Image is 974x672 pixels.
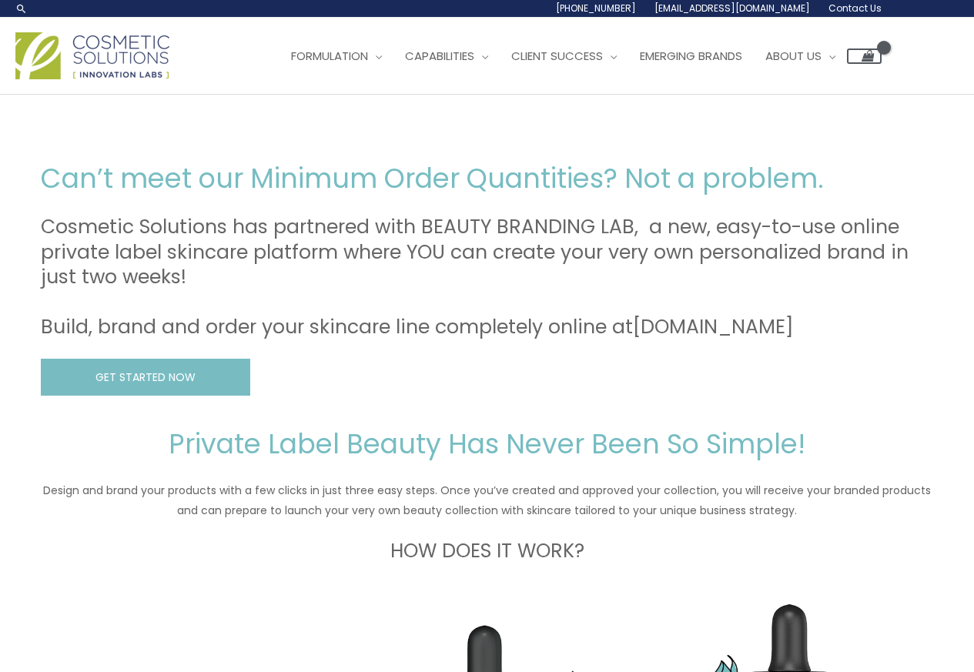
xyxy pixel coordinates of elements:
h2: Private Label Beauty Has Never Been So Simple! [41,426,934,462]
nav: Site Navigation [268,33,882,79]
p: Design and brand your products with a few clicks in just three easy steps. Once you’ve created an... [41,480,934,520]
a: Formulation [279,33,393,79]
span: Emerging Brands [640,48,742,64]
span: [EMAIL_ADDRESS][DOMAIN_NAME] [654,2,810,15]
a: Capabilities [393,33,500,79]
a: Search icon link [15,2,28,15]
a: GET STARTED NOW [41,359,250,396]
a: Client Success [500,33,628,79]
h2: Can’t meet our Minimum Order Quantities? Not a problem. [41,161,934,196]
span: About Us [765,48,822,64]
a: View Shopping Cart, empty [847,48,882,64]
span: Capabilities [405,48,474,64]
span: Contact Us [828,2,882,15]
a: Emerging Brands [628,33,754,79]
h3: Cosmetic Solutions has partnered with BEAUTY BRANDING LAB, a new, easy-to-use online private labe... [41,215,934,340]
span: Client Success [511,48,603,64]
h3: HOW DOES IT WORK? [41,539,934,564]
a: [DOMAIN_NAME] [633,313,794,340]
img: Cosmetic Solutions Logo [15,32,169,79]
span: [PHONE_NUMBER] [556,2,636,15]
span: Formulation [291,48,368,64]
a: About Us [754,33,847,79]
